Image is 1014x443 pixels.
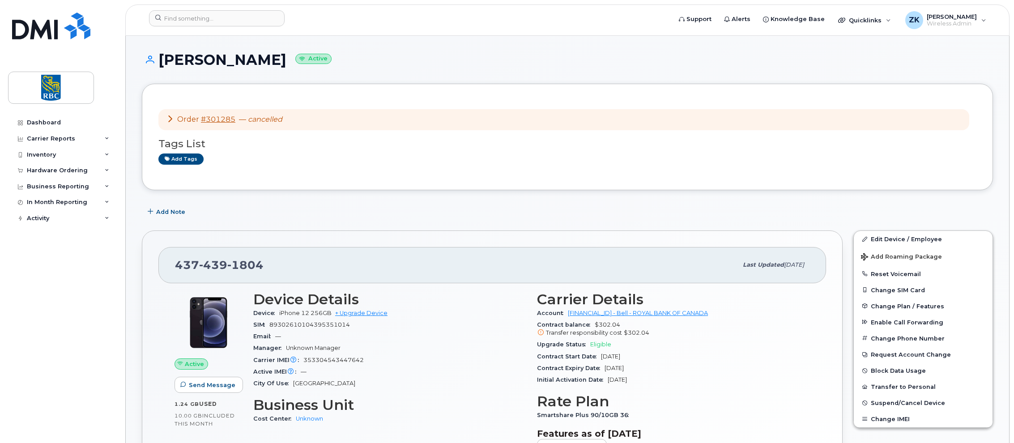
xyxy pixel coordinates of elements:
button: Change Plan / Features [854,298,993,314]
span: iPhone 12 256GB [279,310,332,316]
span: Initial Activation Date [537,376,608,383]
h1: [PERSON_NAME] [142,52,993,68]
span: Active [185,360,204,368]
button: Block Data Usage [854,362,993,379]
span: Device [253,310,279,316]
span: Send Message [189,381,235,389]
a: Edit Device / Employee [854,231,993,247]
a: #301285 [201,115,235,124]
span: — [275,333,281,340]
button: Send Message [175,377,243,393]
span: included this month [175,412,235,427]
span: [GEOGRAPHIC_DATA] [293,380,355,387]
span: Active IMEI [253,368,301,375]
button: Add Roaming Package [854,247,993,265]
button: Change Phone Number [854,330,993,346]
span: 89302610104395351014 [269,321,350,328]
span: Account [537,310,568,316]
span: Contract Expiry Date [537,365,605,371]
h3: Rate Plan [537,393,810,409]
h3: Carrier Details [537,291,810,307]
span: Transfer responsibility cost [546,329,622,336]
a: [FINANCIAL_ID] - Bell - ROYAL BANK OF CANADA [568,310,708,316]
span: City Of Use [253,380,293,387]
a: Add tags [158,153,204,165]
span: Add Note [156,208,185,216]
h3: Tags List [158,138,976,149]
button: Reset Voicemail [854,266,993,282]
span: Suspend/Cancel Device [871,400,945,406]
span: Unknown Manager [286,345,341,351]
button: Enable Call Forwarding [854,314,993,330]
h3: Business Unit [253,397,526,413]
a: Unknown [296,415,323,422]
span: [DATE] [608,376,627,383]
span: [DATE] [601,353,620,360]
button: Add Note [142,204,193,220]
span: 353304543447642 [303,357,364,363]
span: [DATE] [784,261,804,268]
span: [DATE] [605,365,624,371]
button: Change SIM Card [854,282,993,298]
a: + Upgrade Device [335,310,388,316]
span: Cost Center [253,415,296,422]
span: Carrier IMEI [253,357,303,363]
span: 10.00 GB [175,413,202,419]
em: cancelled [248,115,282,124]
span: 1804 [227,258,264,272]
span: Contract balance [537,321,595,328]
span: Enable Call Forwarding [871,319,943,325]
span: Smartshare Plus 90/10GB 36 [537,412,633,418]
span: 437 [175,258,264,272]
span: Order [177,115,199,124]
span: — [301,368,307,375]
span: Manager [253,345,286,351]
span: $302.04 [624,329,649,336]
span: 439 [199,258,227,272]
span: Add Roaming Package [861,253,942,262]
span: Upgrade Status [537,341,590,348]
span: Eligible [590,341,611,348]
img: iPhone_12.jpg [182,296,235,349]
span: SIM [253,321,269,328]
span: Change Plan / Features [871,302,944,309]
span: Email [253,333,275,340]
span: used [199,400,217,407]
span: $302.04 [537,321,810,337]
h3: Device Details [253,291,526,307]
button: Change IMEI [854,411,993,427]
span: 1.24 GB [175,401,199,407]
small: Active [295,54,332,64]
h3: Features as of [DATE] [537,428,810,439]
button: Request Account Change [854,346,993,362]
button: Transfer to Personal [854,379,993,395]
button: Suspend/Cancel Device [854,395,993,411]
span: Contract Start Date [537,353,601,360]
span: Last updated [743,261,784,268]
span: — [239,115,282,124]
